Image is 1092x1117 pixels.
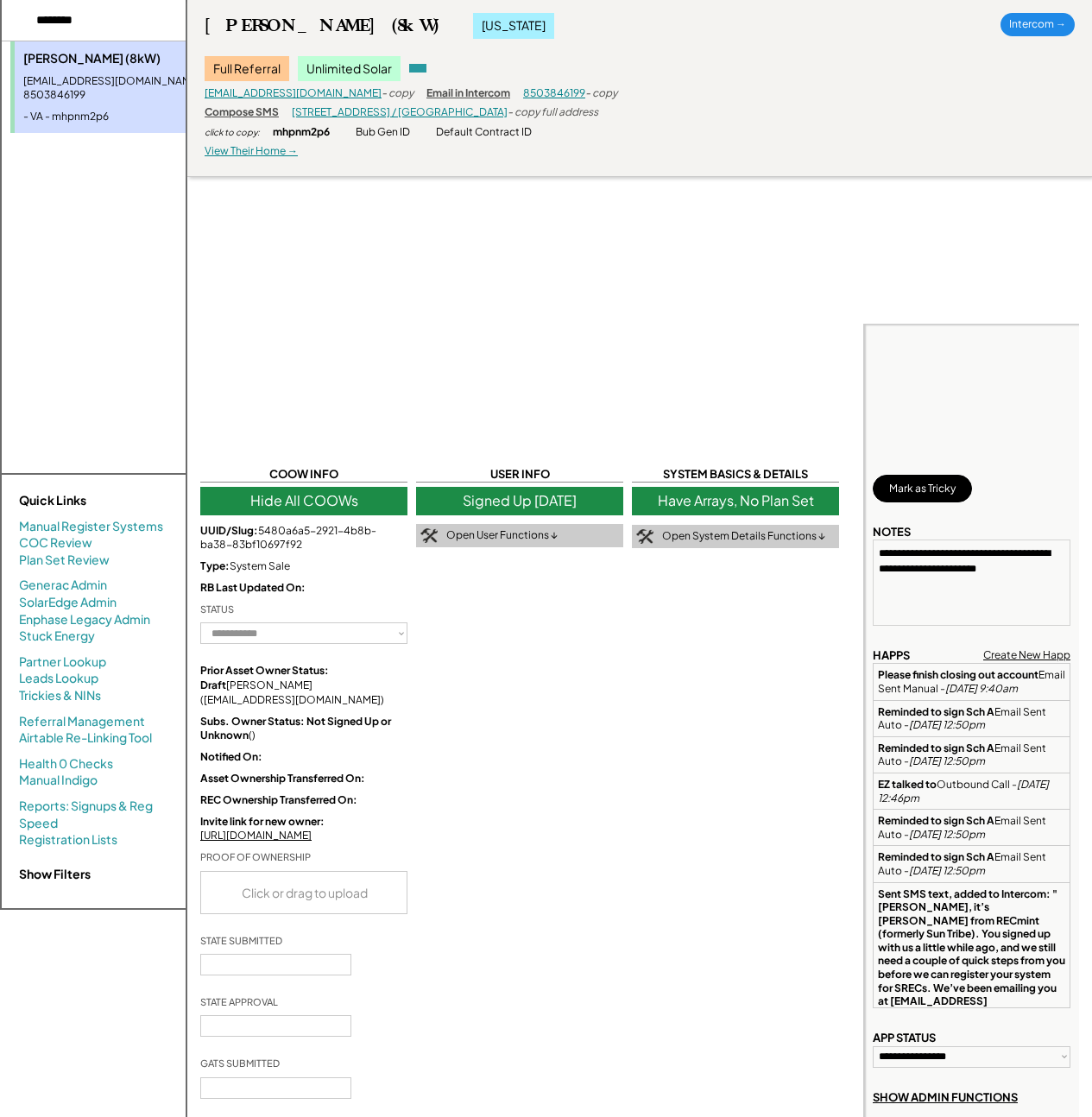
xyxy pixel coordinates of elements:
div: USER INFO [416,466,623,483]
div: Default Contract ID [436,125,532,140]
div: [PERSON_NAME] ([EMAIL_ADDRESS][DOMAIN_NAME]) [200,664,407,707]
div: View Their Home → [205,144,298,159]
a: Plan Set Review [19,552,110,569]
a: Reports: Signups & Reg Speed [19,798,168,831]
strong: Sent SMS text, added to Intercom: "[PERSON_NAME], it’s [PERSON_NAME] from RECmint (formerly Sun T... [878,887,1067,1049]
div: Hide All COOWs [200,487,407,514]
div: Intercom → [1000,13,1075,36]
u: [URL][DOMAIN_NAME] [200,829,312,842]
div: Create New Happ [983,648,1070,663]
strong: Please finish closing out account [878,668,1038,681]
a: COC Review [19,534,92,552]
strong: Notified On: [200,750,262,763]
div: System Sale [200,559,407,574]
a: [STREET_ADDRESS] / [GEOGRAPHIC_DATA] [292,105,508,118]
a: Leads Lookup [19,670,98,687]
div: Open System Details Functions ↓ [662,529,825,544]
div: Unlimited Solar [298,56,401,82]
em: [DATE] 12:46pm [878,778,1051,805]
div: Email in Intercom [426,86,510,101]
div: Email Sent Manual - [878,668,1065,695]
div: Compose SMS [205,105,279,120]
a: Trickies & NINs [19,687,101,704]
div: Email Sent Auto - [878,705,1065,732]
a: Generac Admin [19,577,107,594]
a: Airtable Re-Linking Tool [19,729,152,747]
div: Signed Up [DATE] [416,487,623,514]
strong: EZ talked to [878,778,937,791]
a: Stuck Energy [19,628,95,645]
div: mhpnm2p6 [273,125,330,140]
strong: Prior Asset Owner Status: Draft [200,664,331,691]
div: Have Arrays, No Plan Set [632,487,839,514]
a: [EMAIL_ADDRESS][DOMAIN_NAME] [205,86,382,99]
em: [DATE] 12:50pm [909,828,985,841]
div: [EMAIL_ADDRESS][DOMAIN_NAME] - 8503846199 [23,74,235,104]
div: STATE SUBMITTED [200,934,282,947]
div: STATE APPROVAL [200,995,278,1008]
div: PROOF OF OWNERSHIP [200,850,311,863]
div: [US_STATE] [473,13,554,39]
em: [DATE] 12:50pm [909,864,985,877]
div: SHOW ADMIN FUNCTIONS [873,1089,1018,1105]
div: [PERSON_NAME] (8kW) [205,15,439,36]
strong: Asset Ownership Transferred On: [200,772,365,785]
a: SolarEdge Admin [19,594,117,611]
em: [DATE] 9:40am [945,682,1018,695]
strong: Reminded to sign Sch A [878,850,994,863]
div: - copy full address [508,105,598,120]
div: 5480a6a5-2921-4b8b-ba38-83bf10697f92 [200,524,407,553]
div: APP STATUS [873,1030,936,1045]
div: Email Sent Auto - [878,850,1065,877]
div: - copy [585,86,617,101]
div: STATUS [200,603,234,615]
div: SYSTEM BASICS & DETAILS [632,466,839,483]
strong: Reminded to sign Sch A [878,814,994,827]
div: Full Referral [205,56,289,82]
a: Partner Lookup [19,653,106,671]
div: NOTES [873,524,911,540]
div: Quick Links [19,492,192,509]
a: Registration Lists [19,831,117,849]
div: Email Sent Auto - [878,814,1065,841]
strong: UUID/Slug: [200,524,258,537]
div: [PERSON_NAME] (8kW) [23,50,235,67]
strong: Invite link for new owner: [200,815,325,828]
img: tool-icon.png [636,529,653,545]
div: HAPPS [873,647,910,663]
a: Enphase Legacy Admin [19,611,150,628]
strong: REC Ownership Transferred On: [200,793,357,806]
strong: RB Last Updated On: [200,581,306,594]
a: Manual Register Systems [19,518,163,535]
em: [DATE] 12:50pm [909,718,985,731]
strong: Type: [200,559,230,572]
a: Referral Management [19,713,145,730]
a: Health 0 Checks [19,755,113,773]
strong: Reminded to sign Sch A [878,705,994,718]
strong: Subs. Owner Status: Not Signed Up or Unknown [200,715,393,742]
div: SMS - [878,887,1065,1063]
div: click to copy: [205,126,260,138]
strong: Reminded to sign Sch A [878,742,994,754]
div: - VA - mhpnm2p6 [23,110,235,124]
div: GATS SUBMITTED [200,1057,280,1070]
div: Bub Gen ID [356,125,410,140]
em: [DATE] 12:50pm [909,754,985,767]
div: Outbound Call - [878,778,1065,805]
a: 8503846199 [523,86,585,99]
div: Email Sent Auto - [878,742,1065,768]
button: Mark as Tricky [873,475,972,502]
div: COOW INFO [200,466,407,483]
strong: Show Filters [19,866,91,881]
div: Open User Functions ↓ [446,528,558,543]
div: () [200,715,407,744]
div: - copy [382,86,413,101]
a: Manual Indigo [19,772,98,789]
div: Click or drag to upload [201,872,408,913]
img: tool-icon.png [420,528,438,544]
